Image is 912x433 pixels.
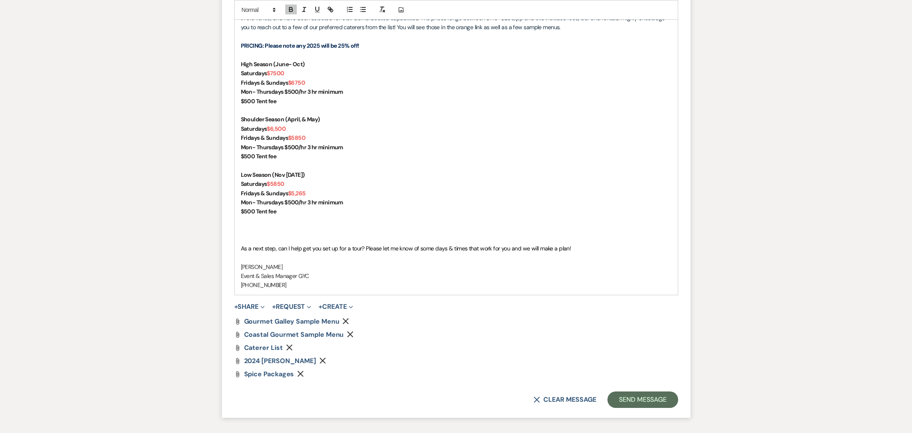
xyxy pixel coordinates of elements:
strong: Mon- Thursdays $500/hr 3 hr minimum [241,144,343,151]
strong: $500 Tent fee [241,208,277,215]
button: Share [234,303,265,310]
span: + [272,303,276,310]
strong: PRICING: Please note any 2025 will be 25% off! [241,42,359,49]
strong: Saturdays [241,125,267,132]
strong: Saturdays [241,69,267,77]
strong: Fridays & Sundays [241,79,288,86]
strong: $5,265 [288,190,306,197]
span: Coastal Gourmet Sample Menu [244,330,344,339]
strong: $6,500 [267,125,286,132]
strong: Low Season (Nov [DATE]) [241,171,305,178]
a: Coastal Gourmet Sample Menu [244,331,344,338]
p: [PHONE_NUMBER] [241,280,672,289]
strong: $7500 [267,69,284,77]
button: Clear message [533,396,596,403]
strong: Shoulder Season (April, & May) [241,116,320,123]
strong: $500 Tent fee [241,153,277,160]
strong: $6750 [288,79,305,86]
span: 2024 [PERSON_NAME] [244,357,316,365]
span: Caterer List [244,343,283,352]
strong: Fridays & Sundays [241,190,288,197]
strong: Mon- Thursdays $500/hr 3 hr minimum [241,88,343,95]
span: Spice Packages [244,370,294,378]
strong: High Season (June- Oct) [241,60,305,68]
button: Create [319,303,353,310]
p: Event & Sales Manager GYC [241,271,672,280]
a: Spice Packages [244,371,294,377]
button: Request [272,303,311,310]
strong: $5850 [267,180,284,188]
span: + [234,303,238,310]
strong: Saturdays [241,180,267,188]
span: Gourmet Galley Sample Menu [244,317,339,326]
a: 2024 [PERSON_NAME] [244,358,316,364]
strong: Mon- Thursdays $500/hr 3 hr minimum [241,199,343,206]
strong: $500 Tent fee [241,97,277,105]
strong: Fridays & Sundays [241,134,288,141]
strong: $5850 [288,134,305,141]
span: + [319,303,322,310]
button: Send Message [607,391,678,408]
span: As a next step, can I help get you set up for a tour? Please let me know of some days & times tha... [241,245,571,252]
p: [PERSON_NAME] [241,262,672,271]
a: Gourmet Galley Sample Menu [244,318,339,325]
a: Caterer List [244,345,283,351]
